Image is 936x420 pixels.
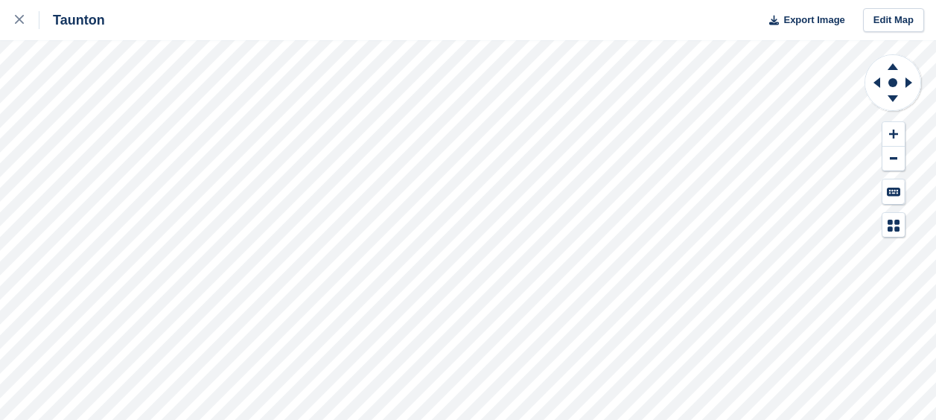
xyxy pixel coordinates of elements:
[882,147,905,171] button: Zoom Out
[882,213,905,238] button: Map Legend
[882,122,905,147] button: Zoom In
[882,179,905,204] button: Keyboard Shortcuts
[760,8,845,33] button: Export Image
[863,8,924,33] a: Edit Map
[783,13,844,28] span: Export Image
[39,11,105,29] div: Taunton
